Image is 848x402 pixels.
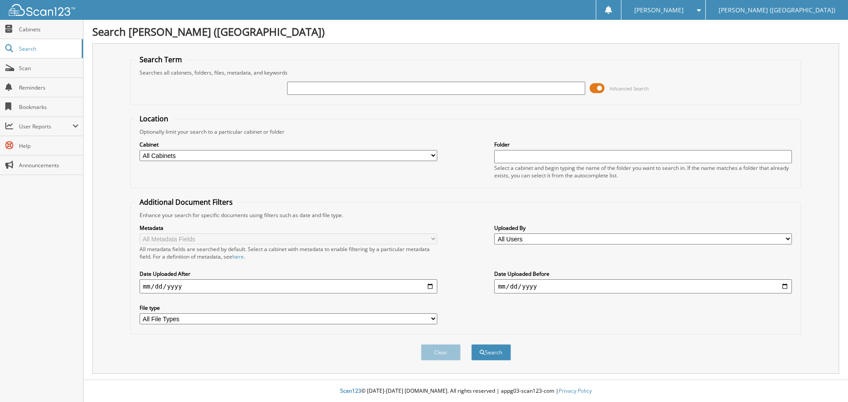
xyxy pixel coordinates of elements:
span: Bookmarks [19,103,79,111]
button: Search [471,344,511,361]
span: Search [19,45,77,53]
div: Optionally limit your search to a particular cabinet or folder [135,128,797,135]
div: All metadata fields are searched by default. Select a cabinet with metadata to enable filtering b... [140,245,437,260]
span: User Reports [19,123,72,130]
h1: Search [PERSON_NAME] ([GEOGRAPHIC_DATA]) [92,24,839,39]
button: Clear [421,344,461,361]
label: Metadata [140,224,437,232]
legend: Search Term [135,55,186,64]
span: Help [19,142,79,150]
legend: Additional Document Filters [135,197,237,207]
label: Folder [494,141,792,148]
span: Scan123 [340,387,361,394]
span: Scan [19,64,79,72]
label: Date Uploaded Before [494,270,792,278]
span: [PERSON_NAME] ([GEOGRAPHIC_DATA]) [719,8,835,13]
iframe: Chat Widget [804,360,848,402]
label: Cabinet [140,141,437,148]
span: Reminders [19,84,79,91]
span: Advanced Search [609,85,649,92]
input: end [494,279,792,293]
span: Cabinets [19,26,79,33]
div: Enhance your search for specific documents using filters such as date and file type. [135,211,797,219]
img: scan123-logo-white.svg [9,4,75,16]
label: Date Uploaded After [140,270,437,278]
legend: Location [135,114,173,124]
a: here [232,253,244,260]
label: Uploaded By [494,224,792,232]
a: Privacy Policy [559,387,592,394]
label: File type [140,304,437,312]
span: Announcements [19,162,79,169]
input: start [140,279,437,293]
div: © [DATE]-[DATE] [DOMAIN_NAME]. All rights reserved | appg03-scan123-com | [83,380,848,402]
span: [PERSON_NAME] [634,8,684,13]
div: Searches all cabinets, folders, files, metadata, and keywords [135,69,797,76]
div: Select a cabinet and begin typing the name of the folder you want to search in. If the name match... [494,164,792,179]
